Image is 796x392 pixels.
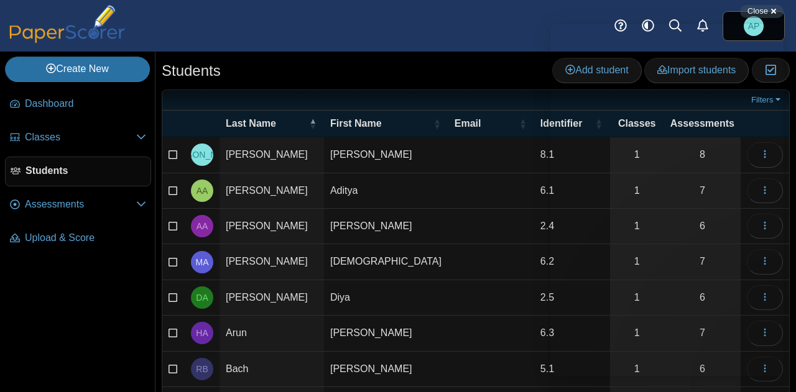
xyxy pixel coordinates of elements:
span: Last Name [226,118,276,129]
td: 2.4 [534,209,610,244]
td: [PERSON_NAME] [324,352,448,387]
a: Alerts [689,12,716,40]
span: Email : Activate to sort [519,111,527,137]
span: Assessments [25,198,136,211]
td: Bach [220,352,324,387]
span: Adam Pianka [748,22,760,30]
span: Students [25,164,146,178]
span: Email [455,118,481,129]
span: Musa Ahmad [196,258,209,267]
td: 2.5 [534,280,610,316]
a: Assessments [5,190,151,220]
span: Jana Abdelghany [166,150,238,159]
a: Create New [5,57,150,81]
td: Diya [324,280,448,316]
span: Close [747,6,768,16]
td: 6.3 [534,316,610,351]
td: 8.1 [534,137,610,173]
span: Hannah Arun [196,329,208,337]
span: Diya Aravind [196,293,208,302]
span: Aditya Abraham [197,186,208,195]
span: Dashboard [25,97,146,111]
td: Aditya [324,173,448,209]
td: [PERSON_NAME] [324,137,448,173]
a: PaperScorer [5,34,129,45]
td: [PERSON_NAME] [220,280,324,316]
td: [PERSON_NAME] [220,244,324,280]
span: Rosalia Bach [196,365,208,373]
h1: Students [162,60,221,81]
span: First Name : Activate to sort [433,111,441,137]
td: [PERSON_NAME] [220,209,324,244]
td: 6.2 [534,244,610,280]
td: 6.1 [534,173,610,209]
td: [PERSON_NAME] [324,316,448,351]
span: Identifier [540,118,583,129]
a: Upload & Score [5,224,151,253]
a: Dashboard [5,89,151,119]
iframe: Help Scout Beacon - Live Chat, Contact Form, and Knowledge Base [550,24,784,376]
td: [DEMOGRAPHIC_DATA] [324,244,448,280]
td: [PERSON_NAME] [220,173,324,209]
span: First Name [330,118,382,129]
td: 5.1 [534,352,610,387]
span: Last Name : Activate to invert sorting [309,111,317,137]
td: Arun [220,316,324,351]
td: [PERSON_NAME] [220,137,324,173]
a: Classes [5,123,151,153]
span: Upload & Score [25,231,146,245]
span: Andrew Adell [197,222,208,230]
span: Classes [25,130,136,144]
img: PaperScorer [5,5,129,43]
td: [PERSON_NAME] [324,209,448,244]
button: Close [740,5,784,18]
a: Students [5,157,151,186]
